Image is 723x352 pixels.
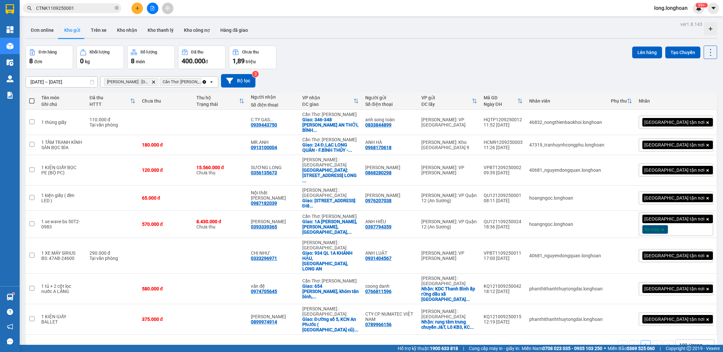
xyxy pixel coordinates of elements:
div: Đã thu [90,95,130,100]
button: Kho gửi [59,22,86,38]
span: ... [270,117,274,122]
span: [GEOGRAPHIC_DATA] tận nơi [644,167,704,173]
sup: 1 [12,293,14,295]
div: Khối lượng [90,50,110,54]
img: warehouse-icon [7,59,13,66]
span: [GEOGRAPHIC_DATA] tận nơi [644,253,704,259]
span: triệu [246,59,256,64]
svg: Clear all [202,79,207,85]
span: Miền Nam [522,345,602,352]
div: [PERSON_NAME] : [GEOGRAPHIC_DATA] [302,306,359,317]
div: KQ121009250042 [484,284,523,289]
div: hoangngoc.longhoan [529,195,604,201]
div: C TY GAS PETROLIMEX CẦN THƠ [251,117,295,122]
span: Hồ Chí Minh : Kho Quận 12 [107,79,149,85]
th: Toggle SortBy [418,92,480,110]
div: Nhận: KDC Thanh Bình ấp rừng dầu xã Mỹ Hạnh Bắc huyện Đức Hòa Tỉnh Long An [421,286,477,302]
div: ĐC lấy [421,102,472,107]
span: [GEOGRAPHIC_DATA] tận nơi [644,119,704,125]
div: 0931404567 [365,256,392,261]
img: logo-vxr [6,4,14,14]
span: ... [354,327,358,332]
button: Kho công nợ [179,22,215,38]
div: 0976207038 [365,198,392,203]
span: message [7,338,13,344]
div: HCM91209250003 [484,140,523,145]
div: ĐC giao [302,102,353,107]
div: VP nhận [302,95,353,100]
span: kg [85,59,90,64]
span: 1,89 [232,57,245,65]
div: Người gửi [365,95,415,100]
div: SƯƠNG LONG [251,165,295,170]
span: 400.000 [182,57,205,65]
span: Miền Bắc [608,345,655,352]
button: Chưa thu1,89 triệu [229,46,276,69]
div: 12:19 [DATE] [484,319,523,324]
img: icon-new-feature [696,5,702,11]
div: HTTT [90,102,130,107]
div: [PERSON_NAME]: Kho [GEOGRAPHIC_DATA] 9 [421,140,477,150]
img: warehouse-icon [7,43,13,49]
div: Ngày ĐH [484,102,517,107]
div: Nhãn [639,98,713,104]
div: Tại văn phòng [90,256,135,261]
button: plus [131,3,143,14]
div: 47319_tranhuynhcongphu.longhoan [529,142,604,147]
div: 1 KIỆN GIẤY BALLET [41,314,83,324]
div: 0899974914 [251,319,277,324]
span: plus [135,6,140,10]
div: [PERSON_NAME] : [GEOGRAPHIC_DATA] [421,276,477,286]
div: 8.430.000 đ [196,219,244,224]
img: warehouse-icon [7,294,13,301]
span: [GEOGRAPHIC_DATA] tận nơi [644,142,704,148]
div: 1 TẤM TRANH KÍNH SÀN BỌC BÌA [41,140,83,150]
div: 100 / trang [679,342,702,348]
span: close-circle [115,5,119,11]
span: Xe máy [644,226,659,232]
th: Toggle SortBy [608,92,635,110]
span: | [660,345,661,352]
span: search [27,6,32,10]
div: Giao: Đường số 5, KCN An Phước ( Long Thành cũ), Đồng Nai [302,317,359,332]
strong: 1900 633 818 [430,346,458,351]
div: Đã thu [191,50,203,54]
div: 46832_nongthienbaokhoi.longhoan [529,120,604,125]
button: caret-down [708,3,719,14]
span: đơn [34,59,42,64]
div: [PERSON_NAME]: VP Quận 12 (An Sương) [421,193,477,203]
div: 0397794359 [365,224,392,229]
div: 1 tủ + 2 cột lọc nước A LĂNG [41,284,83,294]
img: warehouse-icon [7,75,13,82]
div: 15.560.000 đ [196,165,244,170]
span: Cung cấp máy in - giấy in: [469,345,520,352]
span: món [136,59,145,64]
div: Giao: 24 Đ.LẠC LONG QUÂN - F.BÌNH THỦY - TP.CẦN THƠ G [302,142,359,153]
div: 11:52 [DATE] [484,122,523,127]
div: Mã GD [484,95,517,100]
div: 11:26 [DATE] [484,145,523,150]
div: Giao: 934 QL 1A KHÁNH HẬU, TÂN AN, LONG AN [302,250,359,271]
div: Số điện thoại [251,102,295,108]
div: ANH LUẬT [365,250,415,256]
div: 110.000 đ [90,117,135,122]
div: Tại văn phòng [90,122,135,127]
div: 180.000 đ [142,142,190,147]
div: 0333296971 [251,256,277,261]
div: ANH HÀ [365,140,415,145]
div: Nhận: rung tâm trung chuyển J&T, Lô KB3, KCN Tân Phú Trung, Củ Chi. [421,319,477,330]
div: CHỊ NHƯ [251,250,295,256]
div: văn đệ [251,284,295,289]
div: coong danh [365,284,415,289]
span: 8 [131,57,134,65]
div: 0356135673 [251,170,277,175]
div: Giao: 418 ĐƯỜNG LÊ A, XÃ BÌNH LỘC, TP LONG KHÁNH, ĐỒNG NAI [302,167,359,183]
span: [GEOGRAPHIC_DATA] tận nơi [644,216,704,222]
div: 0939443750 [251,122,277,127]
div: 40681_nguyendongquan.longhoan [529,253,604,258]
div: [PERSON_NAME]: VP [GEOGRAPHIC_DATA] [421,117,477,127]
button: Tạo Chuyến [665,47,700,58]
span: ... [470,324,474,330]
div: 0393339365 [251,224,277,229]
div: 375.000 đ [142,317,190,322]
